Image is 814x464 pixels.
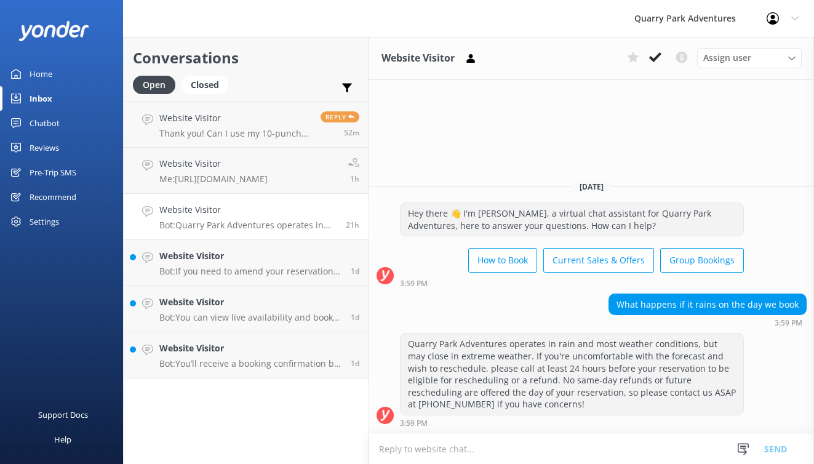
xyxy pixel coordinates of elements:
div: What happens if it rains on the day we book [609,294,806,315]
img: yonder-white-logo.png [18,21,89,41]
a: Website VisitorThank you! Can I use my 10-punch pass to pay for my kids and their friends?Reply52m [124,102,369,148]
a: Open [133,78,182,91]
div: Chatbot [30,111,60,135]
a: Website VisitorBot:Quarry Park Adventures operates in rain and most weather conditions, but may c... [124,194,369,240]
div: Reviews [30,135,59,160]
span: Assign user [703,51,751,65]
p: Bot: You can view live availability and book tickets online at [URL][DOMAIN_NAME]. [159,312,341,323]
button: Current Sales & Offers [543,248,654,273]
p: Bot: If you need to amend your reservation, please contact the Quarry Park team at [PHONE_NUMBER]... [159,266,341,277]
h4: Website Visitor [159,295,341,309]
div: Inbox [30,86,52,111]
h4: Website Visitor [159,203,337,217]
a: Website VisitorBot:If you need to amend your reservation, please contact the Quarry Park team at ... [124,240,369,286]
h4: Website Visitor [159,342,341,355]
span: Sep 20 2025 06:20pm (UTC -07:00) America/Tijuana [351,358,359,369]
strong: 3:59 PM [400,420,428,427]
p: Thank you! Can I use my 10-punch pass to pay for my kids and their friends? [159,128,311,139]
div: Settings [30,209,59,234]
h4: Website Visitor [159,249,341,263]
div: Support Docs [38,402,88,427]
span: Sep 22 2025 12:16pm (UTC -07:00) America/Tijuana [344,127,359,138]
div: Hey there 👋 I'm [PERSON_NAME], a virtual chat assistant for Quarry Park Adventures, here to answe... [401,203,743,236]
div: Assign User [697,48,802,68]
div: Home [30,62,52,86]
a: Website VisitorMe:[URL][DOMAIN_NAME]1h [124,148,369,194]
h3: Website Visitor [381,50,455,66]
strong: 3:59 PM [400,280,428,287]
span: Sep 22 2025 11:52am (UTC -07:00) America/Tijuana [350,174,359,184]
div: Help [54,427,71,452]
a: Website VisitorBot:You’ll receive a booking confirmation by email after completing your reservati... [124,332,369,378]
strong: 3:59 PM [775,319,802,327]
div: Closed [182,76,228,94]
div: Sep 21 2025 03:59pm (UTC -07:00) America/Tijuana [609,318,807,327]
p: Me: [URL][DOMAIN_NAME] [159,174,268,185]
span: Reply [321,111,359,122]
a: Website VisitorBot:You can view live availability and book tickets online at [URL][DOMAIN_NAME].1d [124,286,369,332]
span: [DATE] [572,182,611,192]
div: Pre-Trip SMS [30,160,76,185]
div: Sep 21 2025 03:59pm (UTC -07:00) America/Tijuana [400,279,744,287]
div: Open [133,76,175,94]
span: Sep 20 2025 08:44pm (UTC -07:00) America/Tijuana [351,266,359,276]
h2: Conversations [133,46,359,70]
h4: Website Visitor [159,111,311,125]
p: Bot: You’ll receive a booking confirmation by email after completing your reservation. If you did... [159,358,341,369]
button: Group Bookings [660,248,744,273]
p: Bot: Quarry Park Adventures operates in rain and most weather conditions, but may close in extrem... [159,220,337,231]
button: How to Book [468,248,537,273]
div: Quarry Park Adventures operates in rain and most weather conditions, but may close in extreme wea... [401,334,743,415]
span: Sep 21 2025 03:59pm (UTC -07:00) America/Tijuana [346,220,359,230]
h4: Website Visitor [159,157,268,170]
span: Sep 20 2025 07:47pm (UTC -07:00) America/Tijuana [351,312,359,322]
a: Closed [182,78,234,91]
div: Recommend [30,185,76,209]
div: Sep 21 2025 03:59pm (UTC -07:00) America/Tijuana [400,418,744,427]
